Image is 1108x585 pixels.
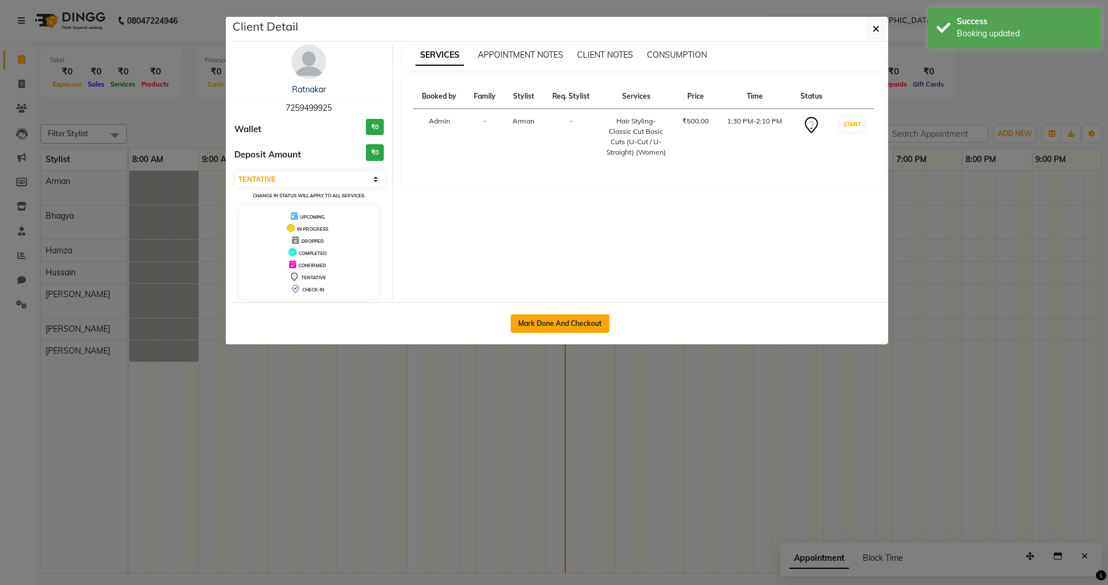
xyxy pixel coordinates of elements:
[233,18,298,35] h5: Client Detail
[647,50,707,60] span: CONSUMPTION
[366,119,384,136] h3: ₹0
[300,214,325,220] span: UPCOMING
[291,44,326,79] img: avatar
[957,28,1092,40] div: Booking updated
[792,84,830,109] th: Status
[413,109,466,165] td: Admin
[301,275,326,280] span: TENTATIVE
[415,45,464,66] span: SERVICES
[286,103,332,113] span: 7259499925
[957,16,1092,28] div: Success
[478,50,563,60] span: APPOINTMENT NOTES
[253,193,365,198] small: Change in status will apply to all services.
[577,50,633,60] span: CLIENT NOTES
[466,84,504,109] th: Family
[717,84,792,109] th: Time
[292,84,326,95] a: Ratnakar
[717,109,792,165] td: 1:30 PM-2:10 PM
[840,117,864,132] button: START
[543,84,598,109] th: Req. Stylist
[298,262,326,268] span: CONFIRMED
[299,250,327,256] span: COMPLETED
[504,84,543,109] th: Stylist
[234,148,301,162] span: Deposit Amount
[301,238,324,244] span: DROPPED
[605,116,667,157] div: Hair Styling-Classic Cut Basic Cuts (U-Cut / U-Straight) (Women)
[512,117,534,125] span: Arman
[466,109,504,165] td: -
[511,314,609,333] button: Mark Done And Checkout
[413,84,466,109] th: Booked by
[366,144,384,161] h3: ₹0
[598,84,673,109] th: Services
[673,84,717,109] th: Price
[543,109,598,165] td: -
[297,226,328,232] span: IN PROGRESS
[234,123,261,136] span: Wallet
[302,287,324,292] span: CHECK-IN
[680,116,710,126] div: ₹500.00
